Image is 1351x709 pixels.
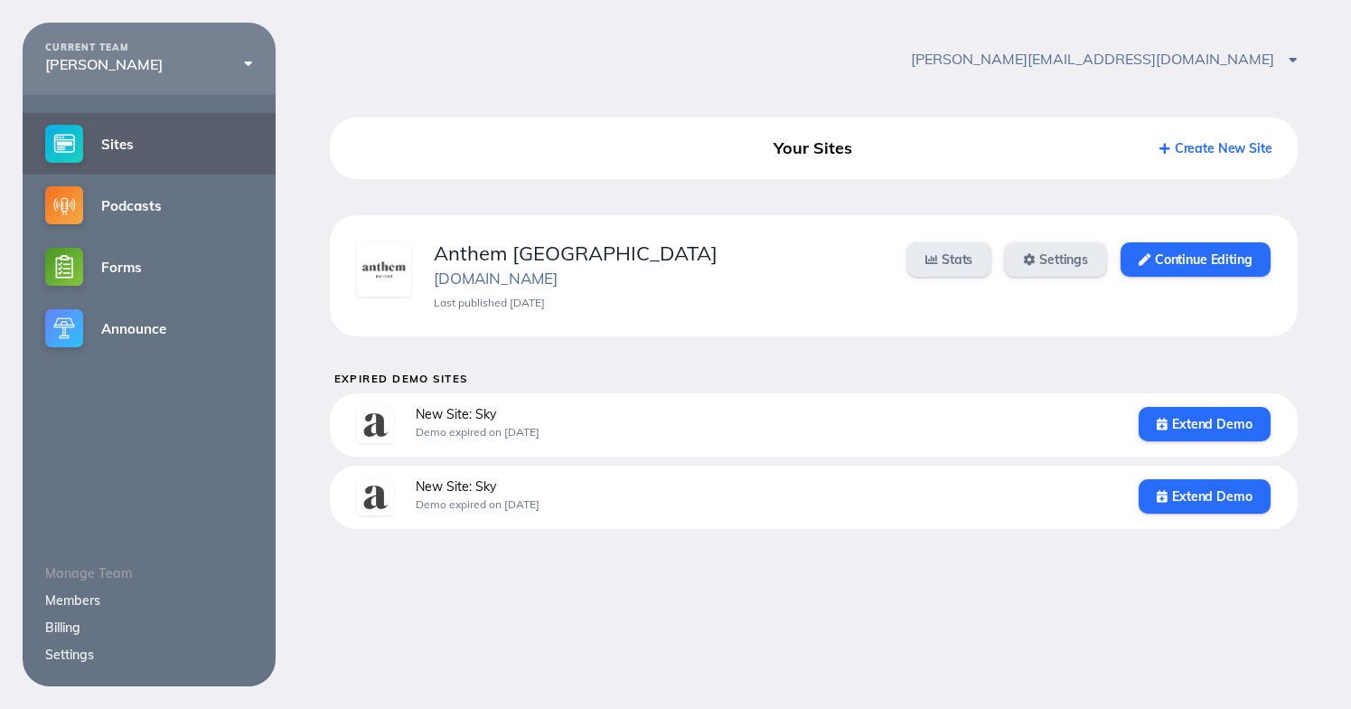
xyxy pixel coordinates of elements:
img: tkyjdw66yodbg1h1.png [357,242,411,297]
a: Podcasts [23,175,276,236]
a: Settings [45,647,94,663]
a: [DOMAIN_NAME] [434,269,558,288]
a: Stats [907,242,990,277]
a: Extend Demo [1139,479,1270,514]
div: [PERSON_NAME] [45,56,253,72]
a: Extend Demo [1139,407,1270,441]
img: podcasts-small@2x.png [45,186,83,224]
a: Create New Site [1159,140,1272,156]
span: Manage Team [45,565,132,581]
div: Demo expired on [DATE] [416,426,1117,439]
div: Your Sites [661,132,966,165]
img: 0n5e3kwwxbuc3jxm.jpg [357,407,393,443]
div: New Site: Sky [416,407,1117,421]
div: Last published [DATE] [434,297,886,309]
div: CURRENT TEAM [45,43,253,53]
a: Continue Editing [1121,242,1270,277]
a: Members [45,592,100,609]
span: [PERSON_NAME][EMAIL_ADDRESS][DOMAIN_NAME] [911,50,1297,68]
a: Billing [45,619,80,636]
div: Demo expired on [DATE] [416,498,1117,511]
a: Forms [23,236,276,298]
img: forms-small@2x.png [45,248,83,286]
a: Announce [23,298,276,359]
h5: Expired Demo Sites [334,373,1298,384]
img: announce-small@2x.png [45,309,83,347]
img: sites-small@2x.png [45,125,83,163]
div: New Site: Sky [416,479,1117,494]
a: Sites [23,113,276,175]
a: Settings [1005,242,1106,277]
img: 0n5e3kwwxbuc3jxm.jpg [357,479,393,515]
div: Anthem [GEOGRAPHIC_DATA] [434,242,886,265]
